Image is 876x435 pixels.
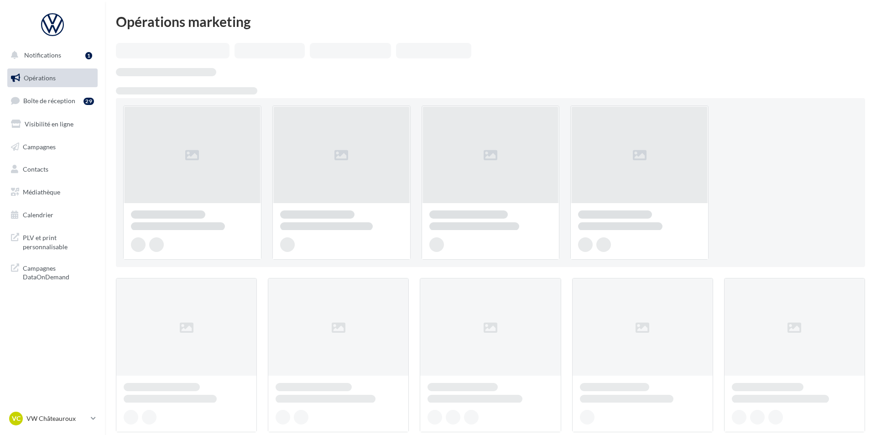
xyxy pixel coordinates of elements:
[5,160,99,179] a: Contacts
[7,410,98,427] a: VC VW Châteauroux
[23,165,48,173] span: Contacts
[5,91,99,110] a: Boîte de réception29
[25,120,73,128] span: Visibilité en ligne
[5,183,99,202] a: Médiathèque
[26,414,87,423] p: VW Châteauroux
[12,414,21,423] span: VC
[23,97,75,105] span: Boîte de réception
[23,211,53,219] span: Calendrier
[5,205,99,225] a: Calendrier
[23,231,94,251] span: PLV et print personnalisable
[83,98,94,105] div: 29
[85,52,92,59] div: 1
[116,15,865,28] div: Opérations marketing
[5,137,99,157] a: Campagnes
[5,228,99,255] a: PLV et print personnalisable
[5,258,99,285] a: Campagnes DataOnDemand
[23,262,94,282] span: Campagnes DataOnDemand
[24,74,56,82] span: Opérations
[5,46,96,65] button: Notifications 1
[23,188,60,196] span: Médiathèque
[23,142,56,150] span: Campagnes
[5,115,99,134] a: Visibilité en ligne
[5,68,99,88] a: Opérations
[24,51,61,59] span: Notifications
